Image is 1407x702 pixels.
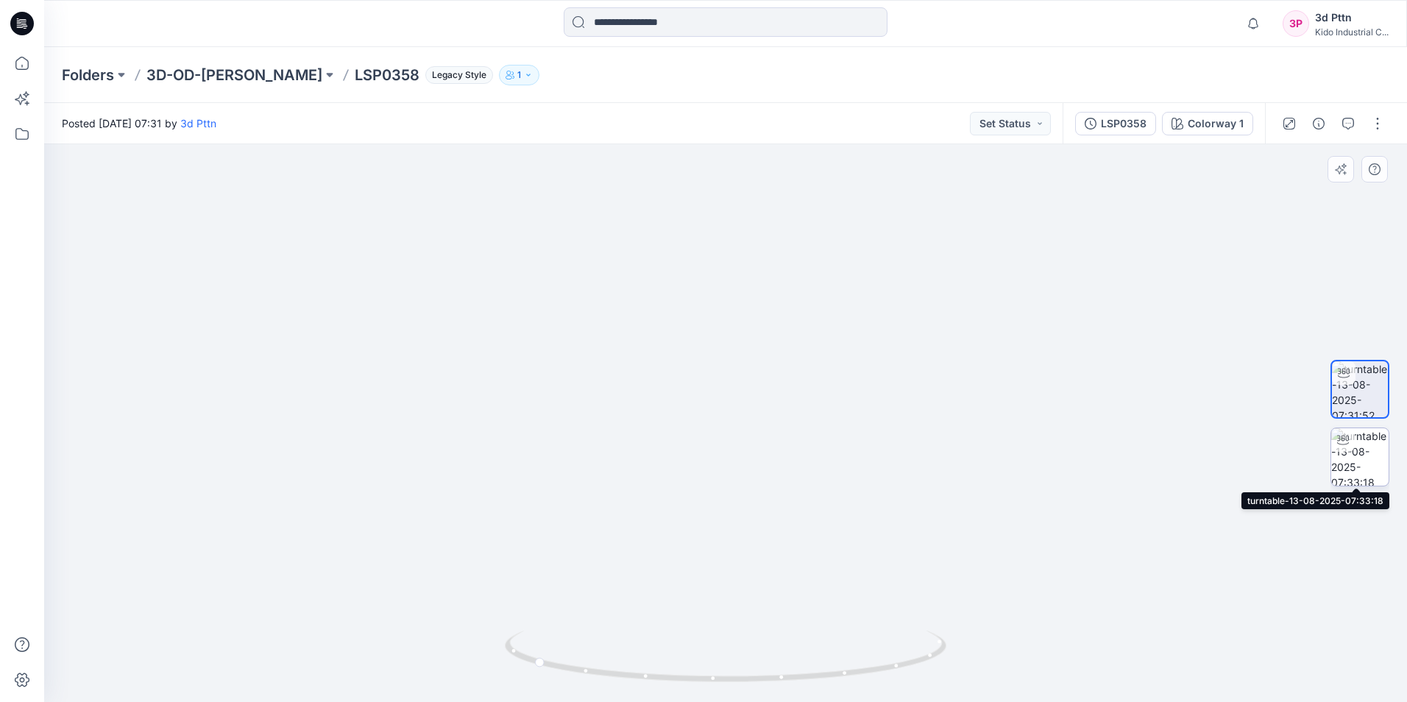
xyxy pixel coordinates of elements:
[425,66,493,84] span: Legacy Style
[355,65,419,85] p: LSP0358
[1332,361,1388,417] img: turntable-13-08-2025-07:31:52
[1315,9,1389,26] div: 3d Pttn
[1315,26,1389,38] div: Kido Industrial C...
[1075,112,1156,135] button: LSP0358
[1188,116,1244,132] div: Colorway 1
[1283,10,1309,37] div: 3P
[146,65,322,85] a: 3D-OD-[PERSON_NAME]
[517,67,521,83] p: 1
[1162,112,1253,135] button: Colorway 1
[419,65,493,85] button: Legacy Style
[180,117,216,130] a: 3d Pttn
[1101,116,1146,132] div: LSP0358
[62,116,216,131] span: Posted [DATE] 07:31 by
[1331,428,1389,486] img: turntable-13-08-2025-07:33:18
[1307,112,1330,135] button: Details
[499,65,539,85] button: 1
[62,65,114,85] a: Folders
